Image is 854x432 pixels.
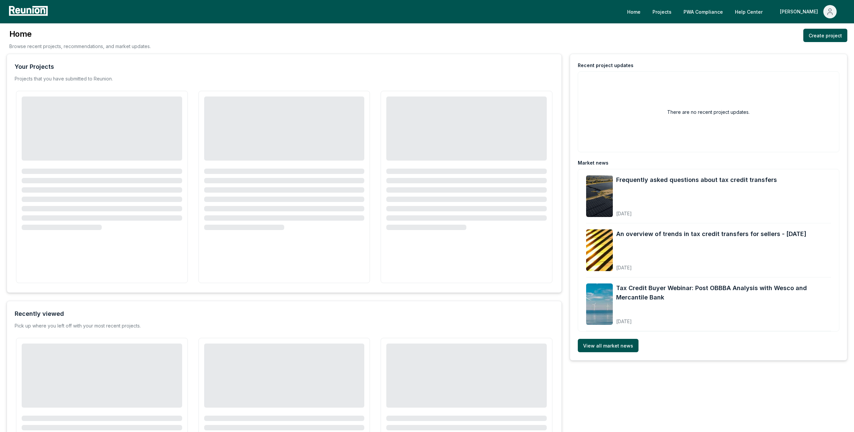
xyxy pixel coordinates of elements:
a: Tax Credit Buyer Webinar: Post OBBBA Analysis with Wesco and Mercantile Bank [616,283,831,302]
a: Projects [647,5,677,18]
h3: Home [9,29,151,39]
a: PWA Compliance [678,5,728,18]
div: Market news [578,160,608,166]
button: [PERSON_NAME] [775,5,842,18]
a: Frequently asked questions about tax credit transfers [616,175,777,185]
div: [DATE] [616,313,831,325]
div: [PERSON_NAME] [780,5,821,18]
p: Projects that you have submitted to Reunion. [15,75,113,82]
div: [DATE] [616,205,777,217]
a: Home [622,5,646,18]
img: Frequently asked questions about tax credit transfers [586,175,613,217]
div: Recently viewed [15,309,64,318]
a: View all market news [578,339,638,352]
div: Recent project updates [578,62,633,69]
a: Help Center [730,5,768,18]
div: [DATE] [616,259,806,271]
h2: There are no recent project updates. [667,109,750,116]
div: Your Projects [15,62,54,71]
a: Create project [803,29,847,42]
p: Browse recent projects, recommendations, and market updates. [9,43,151,50]
img: An overview of trends in tax credit transfers for sellers - September 2025 [586,229,613,271]
img: Tax Credit Buyer Webinar: Post OBBBA Analysis with Wesco and Mercantile Bank [586,283,613,325]
a: An overview of trends in tax credit transfers for sellers - [DATE] [616,229,806,239]
div: Pick up where you left off with your most recent projects. [15,322,141,329]
nav: Main [622,5,847,18]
